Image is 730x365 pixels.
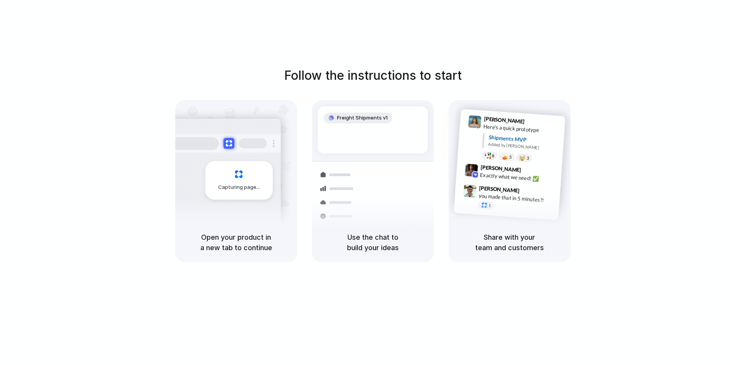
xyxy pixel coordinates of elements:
div: you made that in 5 minutes?! [478,192,556,205]
span: 5 [509,155,512,159]
span: 8 [491,154,494,158]
span: 3 [526,156,529,160]
div: Exactly what we need! ✅ [480,171,557,184]
h5: Open your product in a new tab to continue [185,232,288,253]
div: 🤯 [519,155,525,161]
span: 1 [488,204,491,208]
div: Shipments MVP [488,133,560,146]
span: Freight Shipments v1 [337,114,388,122]
h5: Use the chat to build your ideas [321,232,425,253]
span: 9:47 AM [522,187,538,197]
h1: Follow the instructions to start [284,66,462,85]
span: [PERSON_NAME] [480,163,521,174]
span: 9:42 AM [523,167,539,176]
span: [PERSON_NAME] [479,184,520,195]
h5: Share with your team and customers [458,232,561,253]
div: Here's a quick prototype [483,123,560,136]
div: Added by [PERSON_NAME] [488,141,559,152]
span: Capturing page [218,183,261,191]
span: [PERSON_NAME] [484,114,525,126]
span: 9:41 AM [527,118,542,128]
